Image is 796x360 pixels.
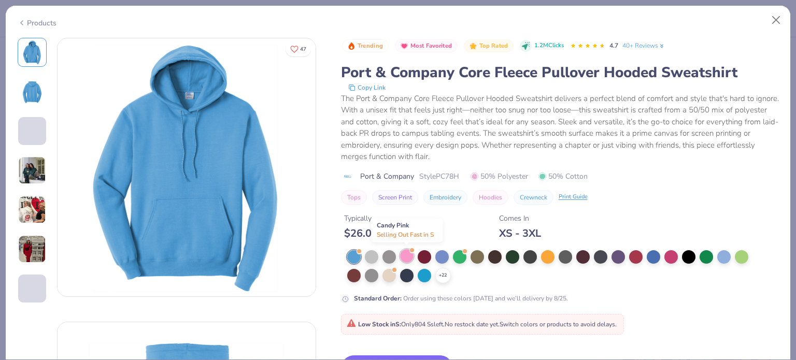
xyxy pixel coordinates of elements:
img: Front [58,38,316,296]
span: Style PC78H [419,171,459,182]
a: 40+ Reviews [622,41,665,50]
span: Top Rated [479,43,508,49]
img: brand logo [341,172,355,181]
button: Badge Button [464,39,514,53]
div: Comes In [499,213,541,224]
button: Close [766,10,786,30]
span: 1.2M Clicks [534,41,564,50]
div: $ 26.00 - $ 34.00 [344,227,429,240]
span: + 22 [439,272,447,279]
button: Hoodies [473,190,508,205]
button: Badge Button [342,39,389,53]
button: Like [286,41,311,56]
button: Tops [341,190,367,205]
button: Screen Print [372,190,418,205]
div: Port & Company Core Fleece Pullover Hooded Sweatshirt [341,63,779,82]
img: Trending sort [347,42,356,50]
button: Badge Button [395,39,458,53]
img: User generated content [18,196,46,224]
strong: Low Stock in S : [358,320,401,328]
img: User generated content [18,235,46,263]
div: Candy Pink [371,218,443,242]
img: User generated content [18,156,46,184]
span: Only 804 Ss left. Switch colors or products to avoid delays. [347,320,617,328]
img: User generated content [18,145,20,173]
img: Top Rated sort [469,42,477,50]
button: copy to clipboard [345,82,389,93]
div: The Port & Company Core Fleece Pullover Hooded Sweatshirt delivers a perfect blend of comfort and... [341,93,779,163]
button: Embroidery [423,190,467,205]
span: 47 [300,47,306,52]
span: 50% Cotton [538,171,588,182]
div: XS - 3XL [499,227,541,240]
div: 4.7 Stars [570,38,605,54]
span: 4.7 [609,41,618,50]
strong: Standard Order : [354,294,402,303]
div: Print Guide [559,193,588,201]
span: Selling Out Fast in S [377,231,434,239]
img: Most Favorited sort [400,42,408,50]
span: Trending [358,43,383,49]
span: Port & Company [360,171,414,182]
div: Order using these colors [DATE] and we’ll delivery by 8/25. [354,294,568,303]
img: Front [20,40,45,65]
span: 50% Polyester [471,171,528,182]
span: No restock date yet. [445,320,500,328]
img: User generated content [18,303,20,330]
div: Products [18,18,56,28]
span: Most Favorited [410,43,452,49]
div: Typically [344,213,429,224]
img: Back [20,79,45,104]
button: Crewneck [514,190,553,205]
